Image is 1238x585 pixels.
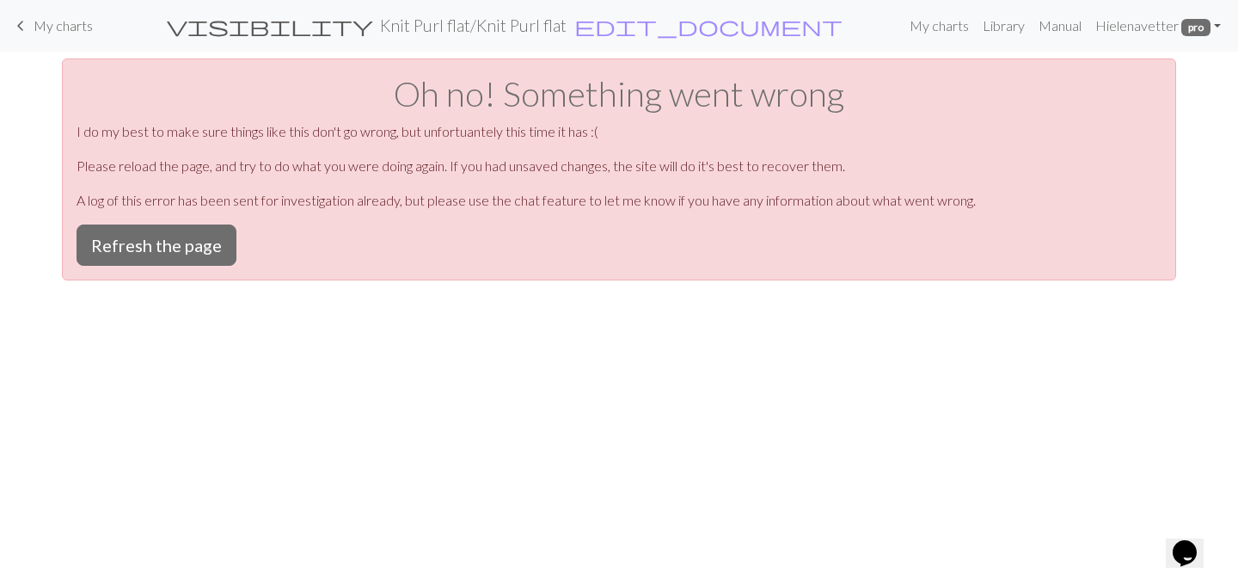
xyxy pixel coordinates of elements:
[976,9,1032,43] a: Library
[10,14,31,38] span: keyboard_arrow_left
[77,156,1161,176] p: Please reload the page, and try to do what you were doing again. If you had unsaved changes, the ...
[380,15,567,35] h2: Knit Purl flat / Knit Purl flat
[77,73,1161,114] h1: Oh no! Something went wrong
[10,11,93,40] a: My charts
[167,14,373,38] span: visibility
[1088,9,1228,43] a: Hielenavetter pro
[77,121,1161,142] p: I do my best to make sure things like this don't go wrong, but unfortuantely this time it has :(
[1181,19,1210,36] span: pro
[77,190,1161,211] p: A log of this error has been sent for investigation already, but please use the chat feature to l...
[574,14,843,38] span: edit_document
[1166,516,1221,568] iframe: chat widget
[34,17,93,34] span: My charts
[1032,9,1088,43] a: Manual
[77,225,236,266] button: Refresh the page
[903,9,976,43] a: My charts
